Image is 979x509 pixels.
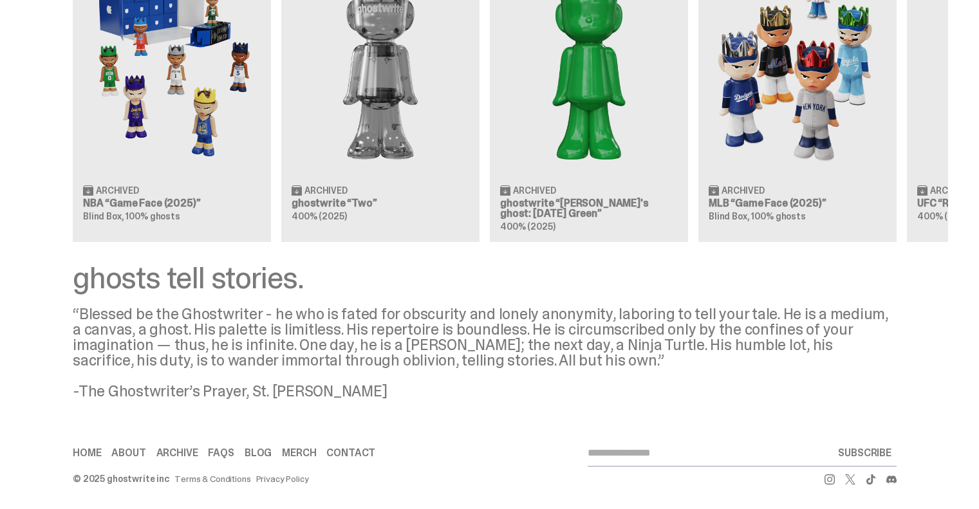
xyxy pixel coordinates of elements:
a: Archive [156,448,198,458]
span: 100% ghosts [126,210,180,222]
div: ghosts tell stories. [73,263,897,293]
span: Blind Box, [709,210,750,222]
span: Archived [722,186,765,195]
span: Archived [304,186,348,195]
a: Blog [245,448,272,458]
span: 400% (2025) [292,210,346,222]
span: 400% (2025) [500,221,555,232]
a: About [111,448,145,458]
h3: ghostwrite “[PERSON_NAME]'s ghost: [DATE] Green” [500,198,678,219]
a: Terms & Conditions [174,474,250,483]
span: Blind Box, [83,210,124,222]
h3: ghostwrite “Two” [292,198,469,208]
span: Archived [513,186,556,195]
button: SUBSCRIBE [833,440,897,466]
a: Home [73,448,101,458]
a: FAQs [208,448,234,458]
span: Archived [930,186,973,195]
a: Contact [326,448,375,458]
div: © 2025 ghostwrite inc [73,474,169,483]
div: “Blessed be the Ghostwriter - he who is fated for obscurity and lonely anonymity, laboring to tel... [73,306,897,399]
a: Merch [282,448,316,458]
span: 100% ghosts [751,210,805,222]
a: Privacy Policy [256,474,309,483]
h3: MLB “Game Face (2025)” [709,198,886,208]
h3: NBA “Game Face (2025)” [83,198,261,208]
span: Archived [96,186,139,195]
span: 400% (2025) [917,210,972,222]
